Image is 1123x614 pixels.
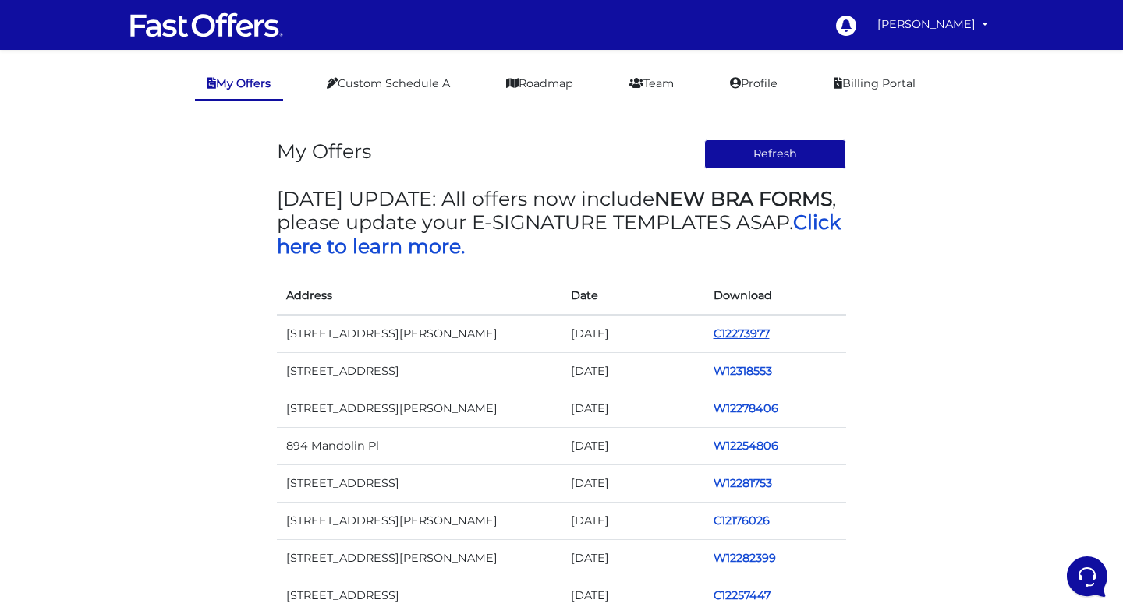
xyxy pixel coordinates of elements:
[242,492,262,506] p: Help
[25,114,56,145] img: dark
[561,503,704,540] td: [DATE]
[561,540,704,577] td: [DATE]
[714,401,778,415] a: W12278406
[19,106,293,153] a: AuraYou:i need it Rectified ASAP5mo ago
[1064,553,1111,600] iframe: Customerly Messenger Launcher
[561,390,704,427] td: [DATE]
[112,228,218,241] span: Start a Conversation
[714,326,770,341] a: C12273977
[25,219,287,250] button: Start a Conversation
[277,352,561,390] td: [STREET_ADDRESS]
[277,464,561,502] td: [STREET_ADDRESS]
[314,69,462,99] a: Custom Schedule A
[714,439,778,453] a: W12254806
[35,315,255,330] input: Search for an Article...
[12,12,262,62] h2: Hello [PERSON_NAME] 👋
[277,277,561,315] th: Address
[66,131,239,146] p: You: i need it Rectified ASAP
[561,315,704,353] td: [DATE]
[717,69,790,99] a: Profile
[66,191,239,206] p: You: Hi was this resolved
[277,540,561,577] td: [STREET_ADDRESS][PERSON_NAME]
[277,427,561,464] td: 894 Mandolin Pl
[277,315,561,353] td: [STREET_ADDRESS][PERSON_NAME]
[561,352,704,390] td: [DATE]
[654,187,832,210] strong: NEW BRA FORMS
[277,503,561,540] td: [STREET_ADDRESS][PERSON_NAME]
[25,174,56,205] img: dark
[249,112,287,126] p: 5mo ago
[12,471,108,506] button: Home
[19,166,293,213] a: AuraYou:Hi was this resolved5mo ago
[617,69,686,99] a: Team
[704,277,847,315] th: Download
[277,210,841,257] a: Click here to learn more.
[714,476,772,490] a: W12281753
[204,471,299,506] button: Help
[871,9,994,40] a: [PERSON_NAME]
[714,551,776,565] a: W12282399
[195,69,283,101] a: My Offers
[194,281,287,294] a: Open Help Center
[704,139,847,169] button: Refresh
[25,281,106,294] span: Find an Answer
[561,464,704,502] td: [DATE]
[714,513,770,528] a: C12176026
[714,364,772,378] a: W12318553
[714,588,771,602] a: C12257447
[249,172,287,186] p: 5mo ago
[561,427,704,464] td: [DATE]
[277,139,371,163] h3: My Offers
[252,87,287,100] a: See all
[66,112,239,128] span: Aura
[821,69,928,99] a: Billing Portal
[25,87,126,100] span: Your Conversations
[108,471,204,506] button: Messages
[134,492,179,506] p: Messages
[494,69,586,99] a: Roadmap
[47,492,73,506] p: Home
[66,172,239,188] span: Aura
[277,187,846,258] h3: [DATE] UPDATE: All offers now include , please update your E-SIGNATURE TEMPLATES ASAP.
[277,390,561,427] td: [STREET_ADDRESS][PERSON_NAME]
[561,277,704,315] th: Date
